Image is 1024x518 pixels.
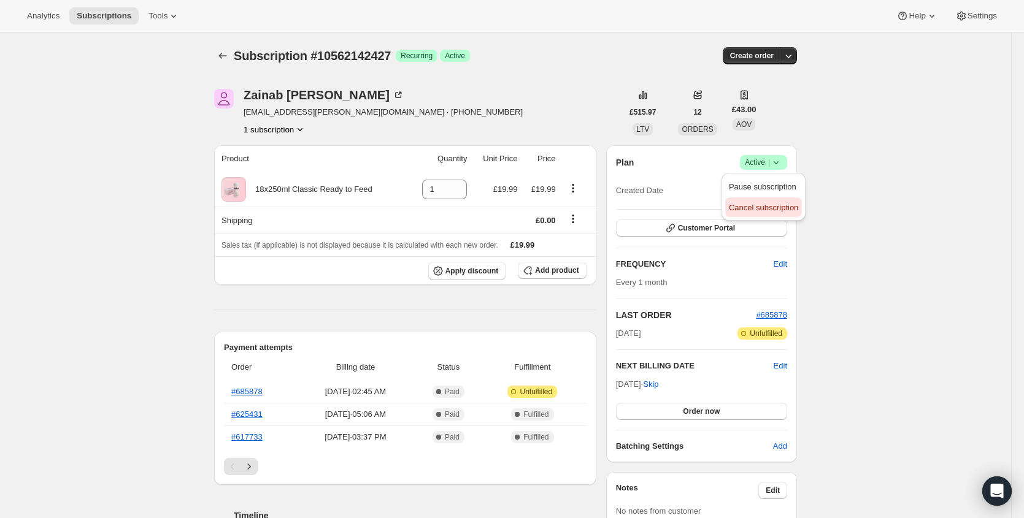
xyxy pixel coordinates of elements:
[231,432,263,441] a: #617733
[725,197,802,217] button: Cancel subscription
[636,125,649,134] span: LTV
[616,327,641,340] span: [DATE]
[221,177,246,202] img: product img
[234,49,391,63] span: Subscription #10562142427
[520,387,552,397] span: Unfulfilled
[518,262,586,279] button: Add product
[445,266,499,276] span: Apply discount
[486,361,579,373] span: Fulfillment
[224,458,587,475] nav: Pagination
[745,156,782,169] span: Active
[401,51,433,61] span: Recurring
[725,177,802,196] button: Pause subscription
[563,212,583,226] button: Shipping actions
[148,11,167,21] span: Tools
[723,47,781,64] button: Create order
[982,476,1012,506] div: Open Intercom Messenger
[616,440,773,452] h6: Batching Settings
[221,241,498,249] span: Sales tax (if applicable) is not displayed because it is calculated with each new order.
[773,440,787,452] span: Add
[766,436,795,456] button: Add
[616,482,759,499] h3: Notes
[409,145,471,172] th: Quantity
[774,360,787,372] button: Edit
[300,386,411,398] span: [DATE] · 02:45 AM
[729,182,796,191] span: Pause subscription
[616,156,634,169] h2: Plan
[224,354,296,381] th: Order
[300,361,411,373] span: Billing date
[214,47,231,64] button: Subscriptions
[766,486,780,495] span: Edit
[563,181,583,195] button: Product actions
[77,11,131,21] span: Subscriptions
[531,185,556,194] span: £19.99
[629,107,656,117] span: £515.97
[616,360,774,372] h2: NEXT BILLING DATE
[616,403,787,420] button: Order now
[535,265,579,275] span: Add product
[683,406,720,416] span: Order now
[766,254,795,274] button: Edit
[20,7,67,25] button: Analytics
[445,409,460,419] span: Paid
[141,7,187,25] button: Tools
[510,240,535,249] span: £19.99
[616,278,668,287] span: Every 1 month
[69,7,139,25] button: Subscriptions
[231,387,263,396] a: #685878
[774,258,787,270] span: Edit
[616,506,701,516] span: No notes from customer
[244,123,306,135] button: Product actions
[224,341,587,354] h2: Payment attempts
[616,309,756,321] h2: LAST ORDER
[300,431,411,443] span: [DATE] · 03:37 PM
[246,183,372,196] div: 18x250ml Classic Ready to Feed
[758,482,787,499] button: Edit
[244,106,523,118] span: [EMAIL_ADDRESS][PERSON_NAME][DOMAIN_NAME] · [PHONE_NUMBER]
[214,207,409,234] th: Shipping
[729,203,798,212] span: Cancel subscription
[616,258,774,270] h2: FREQUENCY
[622,104,663,121] button: £515.97
[493,185,518,194] span: £19.99
[428,262,506,280] button: Apply discount
[756,309,787,321] button: #685878
[756,310,787,319] a: #685878
[241,458,258,475] button: Next
[636,375,666,394] button: Skip
[445,51,465,61] span: Active
[686,104,709,121] button: 12
[536,216,556,225] span: £0.00
[616,379,659,389] span: [DATE] ·
[750,329,782,338] span: Unfulfilled
[27,11,60,21] span: Analytics
[736,120,752,129] span: AOV
[616,185,663,197] span: Created Date
[732,104,756,116] span: £43.00
[889,7,945,25] button: Help
[244,89,404,101] div: Zainab [PERSON_NAME]
[445,432,460,442] span: Paid
[948,7,1004,25] button: Settings
[909,11,925,21] span: Help
[730,51,774,61] span: Create order
[231,409,263,419] a: #625431
[678,223,735,233] span: Customer Portal
[471,145,521,172] th: Unit Price
[616,219,787,237] button: Customer Portal
[523,432,549,442] span: Fulfilled
[643,378,658,390] span: Skip
[418,361,479,373] span: Status
[522,145,560,172] th: Price
[523,409,549,419] span: Fulfilled
[968,11,997,21] span: Settings
[682,125,713,134] span: ORDERS
[300,408,411,421] span: [DATE] · 05:06 AM
[214,89,234,109] span: Zainab Siddique
[693,107,701,117] span: 12
[445,387,460,397] span: Paid
[214,145,409,172] th: Product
